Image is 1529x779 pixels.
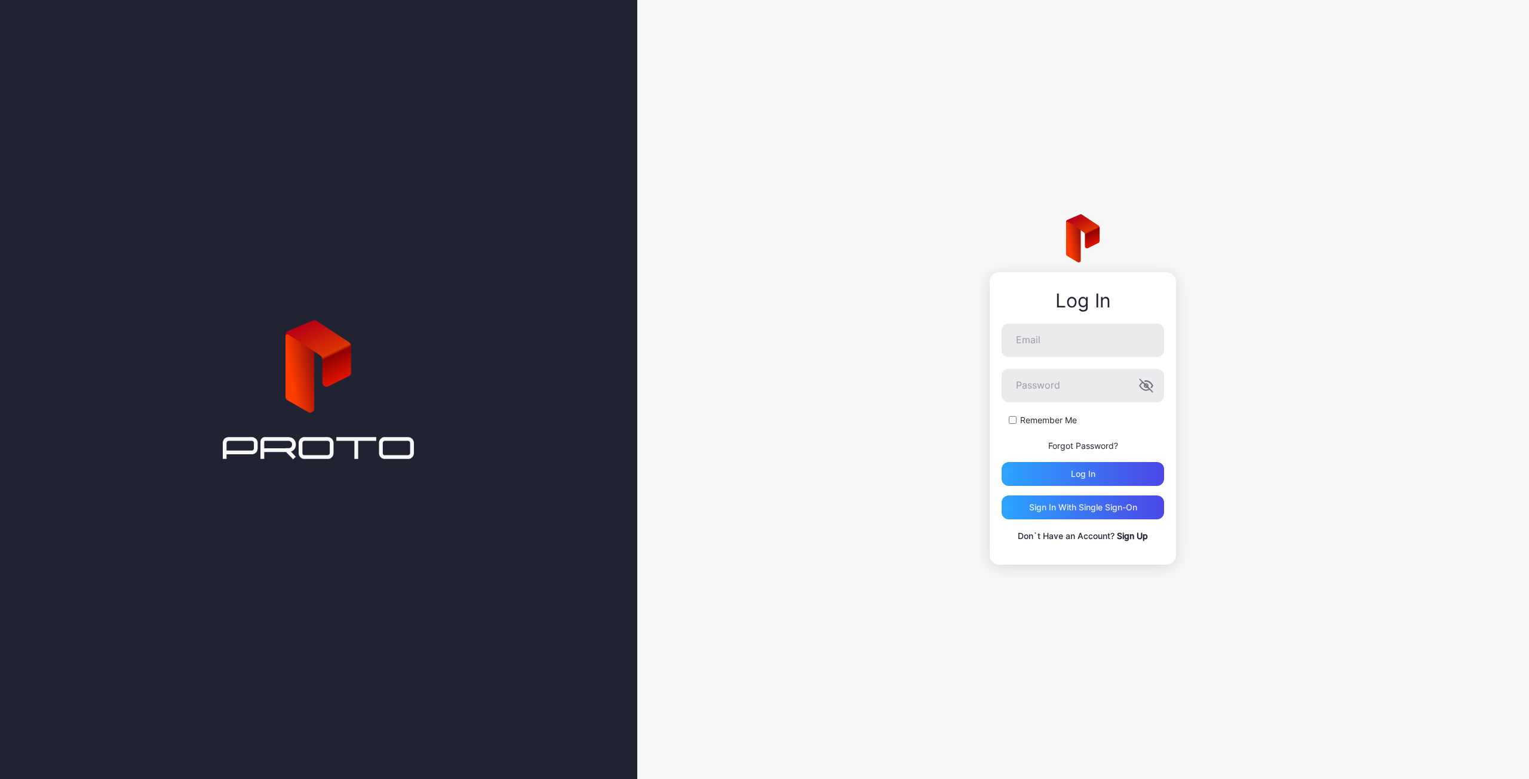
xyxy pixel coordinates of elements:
button: Password [1139,378,1153,393]
a: Sign Up [1117,531,1148,541]
a: Forgot Password? [1048,441,1118,451]
input: Email [1002,324,1164,357]
p: Don`t Have an Account? [1002,529,1164,543]
input: Password [1002,369,1164,402]
div: Log In [1002,290,1164,312]
button: Sign in With Single Sign-On [1002,495,1164,519]
div: Log in [1071,469,1095,479]
div: Sign in With Single Sign-On [1029,503,1137,512]
label: Remember Me [1020,414,1077,426]
button: Log in [1002,462,1164,486]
